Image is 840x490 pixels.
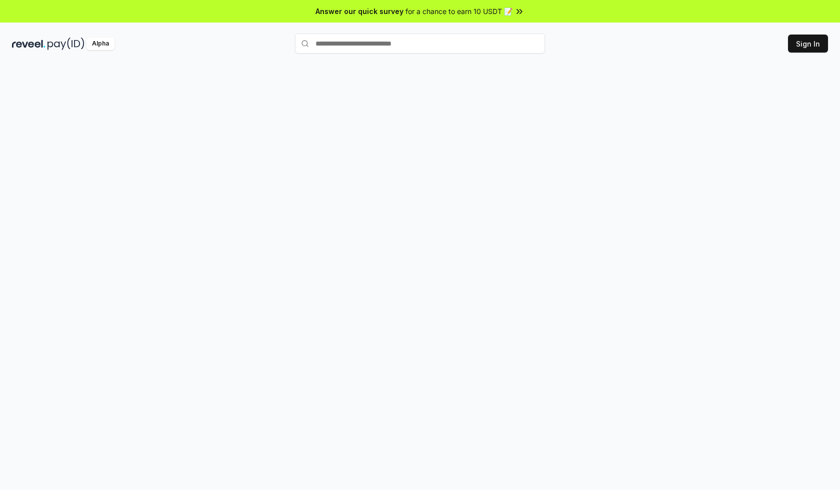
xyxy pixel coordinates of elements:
[86,38,114,50] div: Alpha
[788,35,828,53] button: Sign In
[315,6,403,17] span: Answer our quick survey
[47,38,84,50] img: pay_id
[12,38,45,50] img: reveel_dark
[405,6,512,17] span: for a chance to earn 10 USDT 📝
